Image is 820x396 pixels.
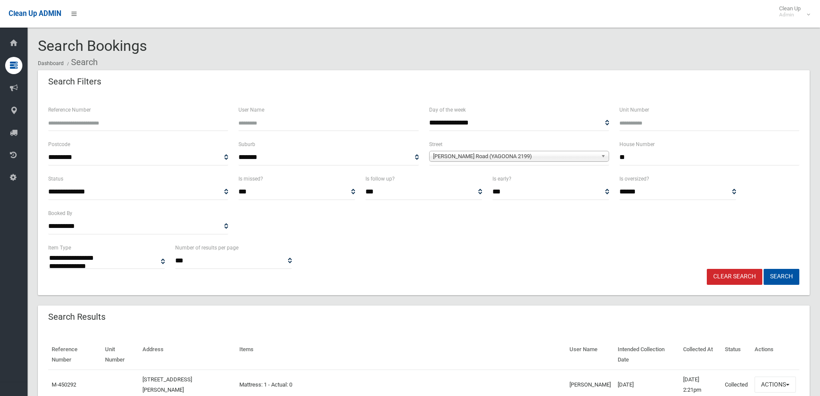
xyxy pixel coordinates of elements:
[139,340,236,370] th: Address
[48,174,63,184] label: Status
[38,37,147,54] span: Search Bookings
[142,376,192,393] a: [STREET_ADDRESS][PERSON_NAME]
[751,340,799,370] th: Actions
[619,174,649,184] label: Is oversized?
[48,243,71,253] label: Item Type
[52,381,76,388] a: M-450292
[764,269,799,285] button: Search
[775,5,809,18] span: Clean Up
[65,54,98,70] li: Search
[238,140,255,149] label: Suburb
[236,340,566,370] th: Items
[566,340,614,370] th: User Name
[755,377,796,393] button: Actions
[429,140,442,149] label: Street
[707,269,762,285] a: Clear Search
[721,340,751,370] th: Status
[429,105,466,115] label: Day of the week
[38,309,116,325] header: Search Results
[9,9,61,18] span: Clean Up ADMIN
[614,340,680,370] th: Intended Collection Date
[619,140,655,149] label: House Number
[492,174,511,184] label: Is early?
[48,140,70,149] label: Postcode
[433,151,597,162] span: [PERSON_NAME] Road (YAGOONA 2199)
[38,73,111,90] header: Search Filters
[779,12,801,18] small: Admin
[680,340,721,370] th: Collected At
[365,174,395,184] label: Is follow up?
[48,105,91,115] label: Reference Number
[102,340,139,370] th: Unit Number
[619,105,649,115] label: Unit Number
[238,174,263,184] label: Is missed?
[238,105,264,115] label: User Name
[175,243,238,253] label: Number of results per page
[38,60,64,66] a: Dashboard
[48,209,72,218] label: Booked By
[48,340,102,370] th: Reference Number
